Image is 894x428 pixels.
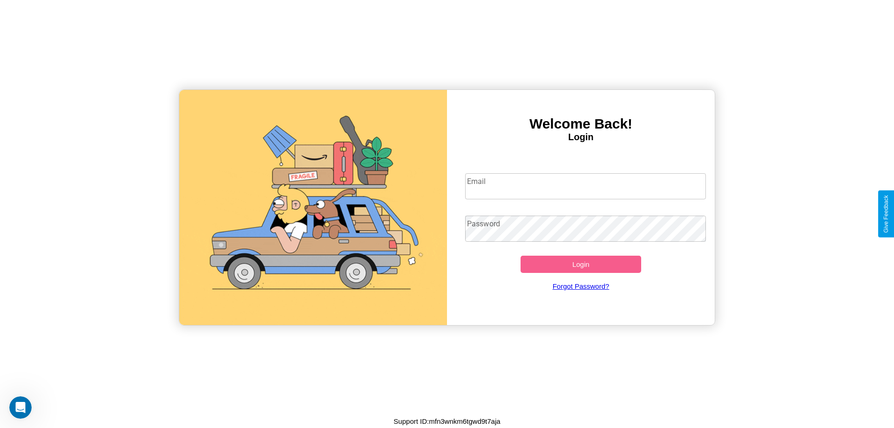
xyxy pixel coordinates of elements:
[461,273,702,299] a: Forgot Password?
[393,415,500,428] p: Support ID: mfn3wnkm6tgwd9t7aja
[9,396,32,419] iframe: Intercom live chat
[521,256,641,273] button: Login
[883,195,889,233] div: Give Feedback
[447,116,715,132] h3: Welcome Back!
[447,132,715,143] h4: Login
[179,90,447,325] img: gif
